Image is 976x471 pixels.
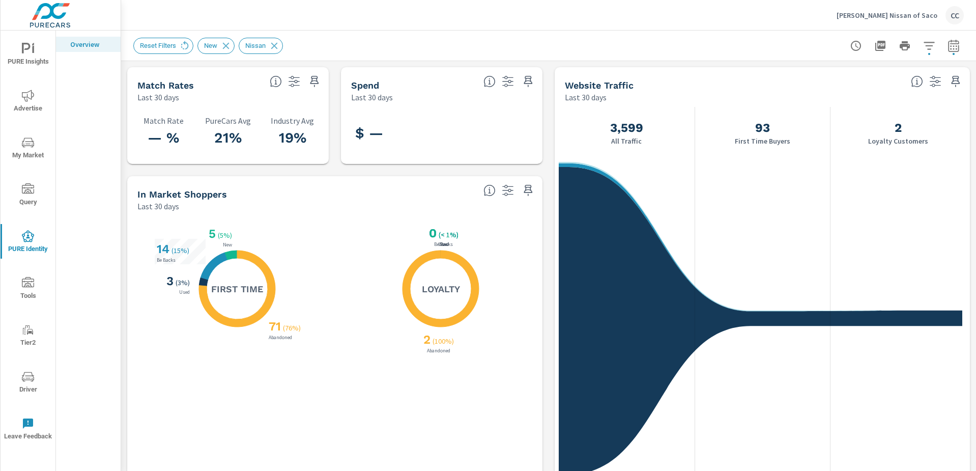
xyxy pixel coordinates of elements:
[211,283,263,295] h5: First Time
[218,231,234,240] p: ( 5% )
[137,129,190,147] h3: — %
[164,274,174,288] h3: 3
[943,36,964,56] button: Select Date Range
[4,230,52,255] span: PURE Identity
[565,80,634,91] h5: Website Traffic
[202,116,254,125] p: PureCars Avg
[4,277,52,302] span: Tools
[895,36,915,56] button: Print Report
[4,418,52,442] span: Leave Feedback
[351,125,387,142] h3: $ —
[945,6,964,24] div: CC
[433,337,456,346] p: ( 100% )
[565,91,607,103] p: Last 30 days
[137,189,227,200] h5: In Market Shoppers
[422,283,460,295] h5: Loyalty
[1,31,55,452] div: nav menu
[266,116,319,125] p: Industry Avg
[427,226,437,240] h3: 0
[4,136,52,161] span: My Market
[70,39,112,49] p: Overview
[134,42,182,49] span: Reset Filters
[239,42,272,49] span: Nissan
[267,335,294,340] p: Abandoned
[133,38,193,54] div: Reset Filters
[198,42,223,49] span: New
[919,36,939,56] button: Apply Filters
[837,11,937,20] p: [PERSON_NAME] Nissan of Saco
[207,227,216,241] h3: 5
[948,73,964,90] span: Save this to your personalized report
[439,230,461,239] p: ( < 1% )
[4,43,52,68] span: PURE Insights
[270,75,282,88] span: Match rate: % of Identifiable Traffic. Pure Identity avg: Avg match rate of all PURE Identity cus...
[137,200,179,212] p: Last 30 days
[137,116,190,125] p: Match Rate
[56,37,121,52] div: Overview
[171,246,191,255] p: ( 15% )
[911,75,923,88] span: All traffic is the data we start with. It’s unique personas over a 30-day period. We don’t consid...
[437,242,450,247] p: New
[4,183,52,208] span: Query
[483,184,496,197] span: Loyalty: Matched has purchased from the dealership before and has exhibited a preference through ...
[520,182,536,199] span: Save this to your personalized report
[351,80,379,91] h5: Spend
[137,91,179,103] p: Last 30 days
[421,333,430,347] h3: 2
[520,73,536,90] span: Save this to your personalized report
[870,36,891,56] button: "Export Report to PDF"
[306,73,323,90] span: Save this to your personalized report
[177,290,192,295] p: Used
[155,258,178,263] p: Be Backs
[197,38,235,54] div: New
[425,348,452,353] p: Abandoned
[202,129,254,147] h3: 21%
[4,371,52,396] span: Driver
[283,323,303,333] p: ( 76% )
[351,91,393,103] p: Last 30 days
[155,242,169,256] h3: 14
[4,324,52,349] span: Tier2
[221,242,234,247] p: New
[239,38,283,54] div: Nissan
[267,319,281,334] h3: 71
[137,80,194,91] h5: Match Rates
[483,75,496,88] span: Total PureCars DigAdSpend. Data sourced directly from the Ad Platforms. Non-Purecars DigAd client...
[176,278,192,287] p: ( 3% )
[4,90,52,115] span: Advertise
[266,129,319,147] h3: 19%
